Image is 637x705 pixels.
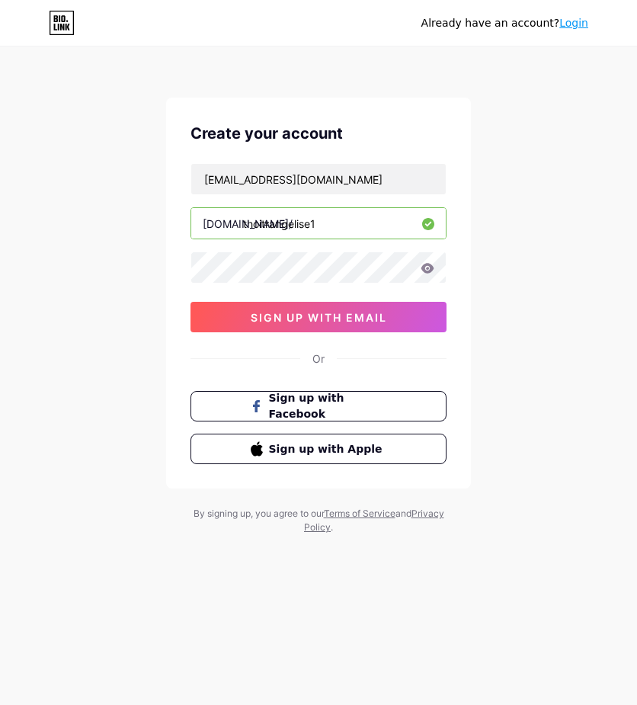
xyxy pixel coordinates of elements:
a: Terms of Service [324,508,395,519]
span: sign up with email [251,311,387,324]
div: Or [312,351,325,367]
div: By signing up, you agree to our and . [189,507,448,534]
a: Login [559,17,588,29]
button: sign up with email [190,302,447,332]
div: [DOMAIN_NAME]/ [203,216,293,232]
button: Sign up with Facebook [190,391,447,421]
div: Already have an account? [421,15,588,31]
button: Sign up with Apple [190,434,447,464]
span: Sign up with Facebook [269,390,387,422]
input: Email [191,164,446,194]
input: username [191,208,446,239]
span: Sign up with Apple [269,441,387,457]
div: Create your account [190,122,447,145]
